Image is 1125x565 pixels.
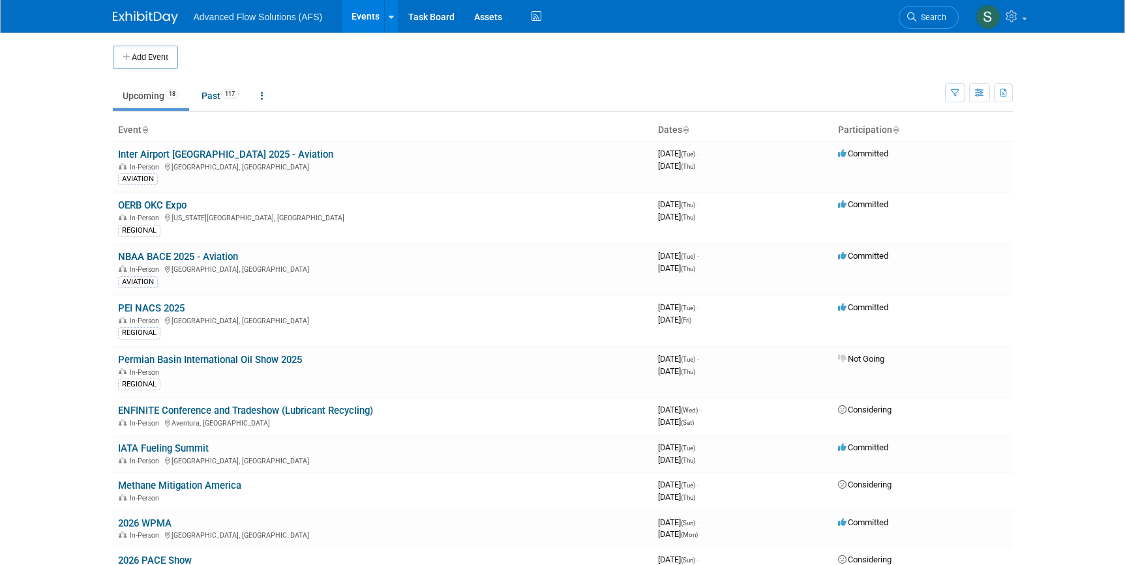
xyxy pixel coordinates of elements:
span: Committed [838,251,888,261]
span: Considering [838,405,892,414]
img: Steve McAnally [976,5,1000,29]
span: (Wed) [681,407,698,414]
span: (Thu) [681,201,695,209]
span: [DATE] [658,251,699,261]
img: ExhibitDay [113,11,178,24]
a: OERB OKC Expo [118,199,187,211]
img: In-Person Event [119,531,127,538]
span: [DATE] [658,149,699,158]
span: Advanced Flow Solutions (AFS) [194,12,323,22]
span: Committed [838,442,888,452]
span: Search [916,12,946,22]
span: - [697,302,699,312]
span: Committed [838,302,888,312]
a: Sort by Event Name [142,124,148,135]
div: AVIATION [118,276,158,288]
span: In-Person [130,494,163,502]
span: In-Person [130,457,163,465]
span: (Tue) [681,151,695,158]
a: PEI NACS 2025 [118,302,185,314]
a: Inter Airport [GEOGRAPHIC_DATA] 2025 - Aviation [118,149,333,160]
img: In-Person Event [119,163,127,169]
th: Participation [833,119,1013,141]
span: Committed [838,199,888,209]
a: Past117 [192,83,248,108]
span: - [697,251,699,261]
span: [DATE] [658,302,699,312]
th: Event [113,119,653,141]
span: (Mon) [681,531,698,538]
span: In-Person [130,531,163,540]
div: REGIONAL [118,379,160,390]
img: In-Person Event [119,214,127,220]
th: Dates [653,119,833,141]
span: (Sat) [681,419,694,426]
div: REGIONAL [118,327,160,339]
span: Considering [838,480,892,489]
div: [US_STATE][GEOGRAPHIC_DATA], [GEOGRAPHIC_DATA] [118,212,648,222]
span: - [697,442,699,452]
span: In-Person [130,368,163,377]
span: [DATE] [658,555,699,564]
span: [DATE] [658,480,699,489]
span: - [697,354,699,364]
div: AVIATION [118,173,158,185]
span: (Thu) [681,163,695,170]
span: (Tue) [681,482,695,489]
a: NBAA BACE 2025 - Aviation [118,251,238,263]
span: [DATE] [658,442,699,452]
a: 2026 WPMA [118,517,172,529]
span: [DATE] [658,517,699,527]
span: [DATE] [658,529,698,539]
div: REGIONAL [118,225,160,237]
img: In-Person Event [119,368,127,375]
div: [GEOGRAPHIC_DATA], [GEOGRAPHIC_DATA] [118,455,648,465]
div: [GEOGRAPHIC_DATA], [GEOGRAPHIC_DATA] [118,529,648,540]
span: - [697,149,699,158]
span: [DATE] [658,354,699,364]
span: [DATE] [658,161,695,171]
img: In-Person Event [119,265,127,272]
span: - [697,480,699,489]
span: [DATE] [658,315,691,325]
span: (Thu) [681,265,695,272]
div: [GEOGRAPHIC_DATA], [GEOGRAPHIC_DATA] [118,161,648,171]
span: (Thu) [681,214,695,221]
a: ENFINITE Conference and Tradeshow (Lubricant Recycling) [118,405,373,416]
span: - [697,517,699,527]
a: Search [899,6,959,29]
span: (Fri) [681,317,691,324]
span: 18 [165,89,179,99]
div: Aventura, [GEOGRAPHIC_DATA] [118,417,648,427]
span: (Thu) [681,457,695,464]
span: - [697,555,699,564]
span: 117 [221,89,239,99]
a: Permian Basin International Oil Show 2025 [118,354,302,366]
span: [DATE] [658,366,695,376]
span: [DATE] [658,417,694,427]
span: (Tue) [681,253,695,260]
img: In-Person Event [119,317,127,323]
button: Add Event [113,46,178,69]
span: (Sun) [681,557,695,564]
span: In-Person [130,214,163,222]
div: [GEOGRAPHIC_DATA], [GEOGRAPHIC_DATA] [118,263,648,274]
img: In-Person Event [119,494,127,500]
span: (Tue) [681,356,695,363]
a: Methane Mitigation America [118,480,241,491]
span: (Tue) [681,444,695,452]
span: Committed [838,517,888,527]
span: [DATE] [658,212,695,222]
span: [DATE] [658,263,695,273]
span: (Sun) [681,519,695,527]
div: [GEOGRAPHIC_DATA], [GEOGRAPHIC_DATA] [118,315,648,325]
span: In-Person [130,163,163,171]
span: In-Person [130,265,163,274]
span: (Thu) [681,494,695,501]
span: [DATE] [658,492,695,502]
span: (Thu) [681,368,695,375]
img: In-Person Event [119,419,127,426]
span: Not Going [838,354,884,364]
span: (Tue) [681,304,695,311]
img: In-Person Event [119,457,127,463]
